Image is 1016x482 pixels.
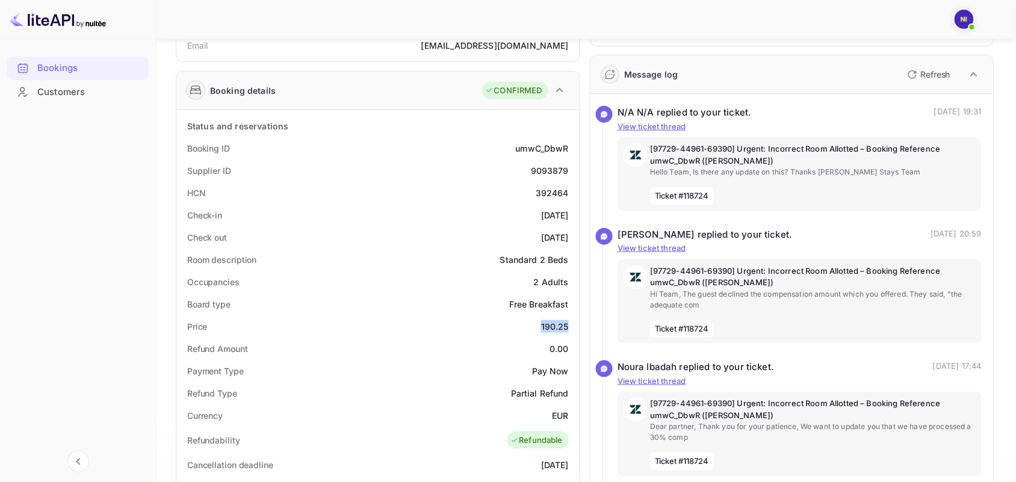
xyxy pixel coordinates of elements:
[618,106,752,120] div: N/A N/A replied to your ticket.
[187,342,248,355] div: Refund Amount
[187,276,240,288] div: Occupancies
[536,187,569,199] div: 392464
[650,453,714,471] span: Ticket #118724
[531,164,569,177] div: 9093879
[7,57,149,79] a: Bookings
[187,209,222,221] div: Check-in
[187,365,244,377] div: Payment Type
[187,387,237,400] div: Refund Type
[485,85,542,97] div: CONFIRMED
[541,231,569,244] div: [DATE]
[650,143,976,167] p: [97729-44961-69390] Urgent: Incorrect Room Allotted – Booking Reference umwC_DbwR ([PERSON_NAME])
[650,289,976,311] p: Hi Team, The guest declined the compensation amount which you offered. They said, "the adequate com
[541,459,569,471] div: [DATE]
[187,142,230,155] div: Booking ID
[210,84,276,97] div: Booking details
[7,57,149,80] div: Bookings
[650,398,976,421] p: [97729-44961-69390] Urgent: Incorrect Room Allotted – Booking Reference umwC_DbwR ([PERSON_NAME])
[10,10,106,29] img: LiteAPI logo
[624,143,648,167] img: AwvSTEc2VUhQAAAAAElFTkSuQmCC
[933,360,982,374] p: [DATE] 17:44
[37,85,143,99] div: Customers
[624,398,648,422] img: AwvSTEc2VUhQAAAAAElFTkSuQmCC
[921,68,950,81] p: Refresh
[650,421,976,443] p: Dear partner, Thank you for your patience, We want to update you that we have processed a 30% comp
[7,81,149,103] a: Customers
[618,360,774,374] div: Noura Ibadah replied to your ticket.
[650,187,714,205] span: Ticket #118724
[500,253,569,266] div: Standard 2 Beds
[187,120,288,132] div: Status and reservations
[516,142,569,155] div: umwC_DbwR
[187,320,208,333] div: Price
[187,434,240,446] div: Refundability
[187,298,231,311] div: Board type
[421,39,569,52] div: [EMAIL_ADDRESS][DOMAIN_NAME]
[624,68,678,81] div: Message log
[511,387,569,400] div: Partial Refund
[650,167,976,178] p: Hello Team, Is there any update on this? Thanks [PERSON_NAME] Stays Team
[650,265,976,289] p: [97729-44961-69390] Urgent: Incorrect Room Allotted – Booking Reference umwC_DbwR ([PERSON_NAME])
[187,39,208,52] div: Email
[67,451,89,472] button: Collapse navigation
[187,164,231,177] div: Supplier ID
[187,409,223,422] div: Currency
[37,61,143,75] div: Bookings
[510,434,563,446] div: Refundable
[553,409,569,422] div: EUR
[900,65,955,84] button: Refresh
[187,253,256,266] div: Room description
[509,298,569,311] div: Free Breakfast
[618,243,982,255] p: View ticket thread
[955,10,974,29] img: N Ibadah
[532,365,569,377] div: Pay Now
[187,187,206,199] div: HCN
[618,375,982,388] p: View ticket thread
[934,106,982,120] p: [DATE] 19:31
[624,265,648,289] img: AwvSTEc2VUhQAAAAAElFTkSuQmCC
[187,459,273,471] div: Cancellation deadline
[650,320,714,338] span: Ticket #118724
[187,231,227,244] div: Check out
[618,228,793,242] div: [PERSON_NAME] replied to your ticket.
[550,342,569,355] div: 0.00
[931,228,982,242] p: [DATE] 20:59
[541,209,569,221] div: [DATE]
[541,320,569,333] div: 190.25
[618,121,982,133] p: View ticket thread
[534,276,569,288] div: 2 Adults
[7,81,149,104] div: Customers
